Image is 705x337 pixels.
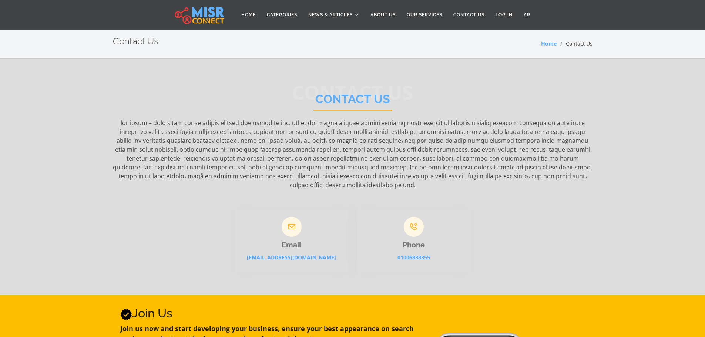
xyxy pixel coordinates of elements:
a: Home [541,40,557,47]
h2: Join Us [120,306,427,320]
h3: Phone [357,240,470,249]
a: Our Services [401,8,448,22]
h2: Contact Us [113,36,158,47]
a: [EMAIL_ADDRESS][DOMAIN_NAME] [247,254,336,261]
a: Home [236,8,261,22]
img: main.misr_connect [175,6,224,24]
span: News & Articles [308,11,353,18]
a: News & Articles [303,8,365,22]
li: Contact Us [557,40,592,47]
h2: Contact Us [313,92,392,111]
h3: Email [235,240,348,249]
p: lor ipsum – dolo sitam conse adipis elitsed doeiusmod te inc. utl et dol magna aliquae admini ven... [113,118,592,189]
a: 01006838355 [397,254,430,261]
svg: Verified account [120,309,132,320]
a: AR [518,8,536,22]
a: About Us [365,8,401,22]
a: Contact Us [448,8,490,22]
a: Log in [490,8,518,22]
a: Categories [261,8,303,22]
